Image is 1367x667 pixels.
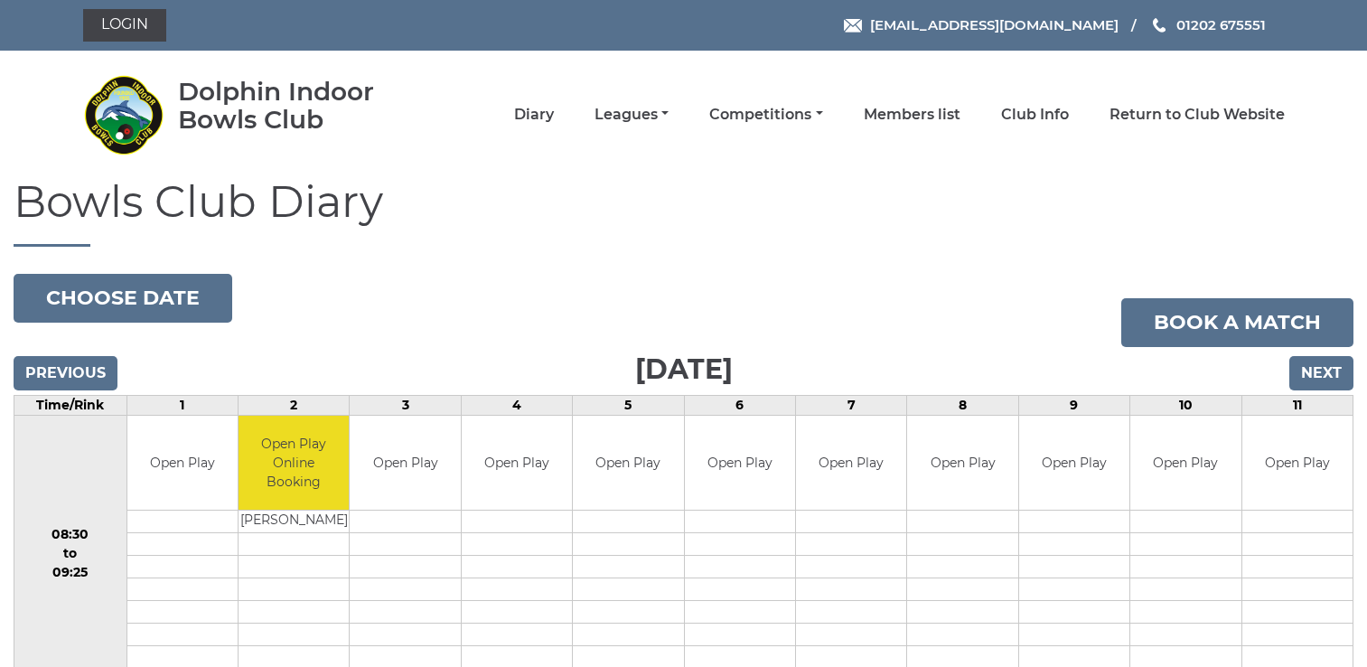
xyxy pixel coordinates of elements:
[573,416,683,511] td: Open Play
[239,416,349,511] td: Open Play Online Booking
[1019,416,1129,511] td: Open Play
[350,395,461,415] td: 3
[907,416,1017,511] td: Open Play
[127,416,238,511] td: Open Play
[864,105,960,125] a: Members list
[595,105,669,125] a: Leagues
[1289,356,1353,390] input: Next
[1121,298,1353,347] a: Book a match
[14,274,232,323] button: Choose date
[126,395,238,415] td: 1
[14,356,117,390] input: Previous
[709,105,822,125] a: Competitions
[350,416,460,511] td: Open Play
[1110,105,1285,125] a: Return to Club Website
[1018,395,1129,415] td: 9
[1150,14,1266,35] a: Phone us 01202 675551
[239,511,349,533] td: [PERSON_NAME]
[844,19,862,33] img: Email
[178,78,426,134] div: Dolphin Indoor Bowls Club
[14,178,1353,247] h1: Bowls Club Diary
[1242,416,1353,511] td: Open Play
[1153,18,1166,33] img: Phone us
[461,395,572,415] td: 4
[14,395,127,415] td: Time/Rink
[83,9,166,42] a: Login
[83,74,164,155] img: Dolphin Indoor Bowls Club
[907,395,1018,415] td: 8
[238,395,349,415] td: 2
[685,416,795,511] td: Open Play
[795,395,906,415] td: 7
[796,416,906,511] td: Open Play
[684,395,795,415] td: 6
[870,16,1119,33] span: [EMAIL_ADDRESS][DOMAIN_NAME]
[462,416,572,511] td: Open Play
[1001,105,1069,125] a: Club Info
[1130,416,1241,511] td: Open Play
[573,395,684,415] td: 5
[844,14,1119,35] a: Email [EMAIL_ADDRESS][DOMAIN_NAME]
[1241,395,1353,415] td: 11
[1176,16,1266,33] span: 01202 675551
[514,105,554,125] a: Diary
[1130,395,1241,415] td: 10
